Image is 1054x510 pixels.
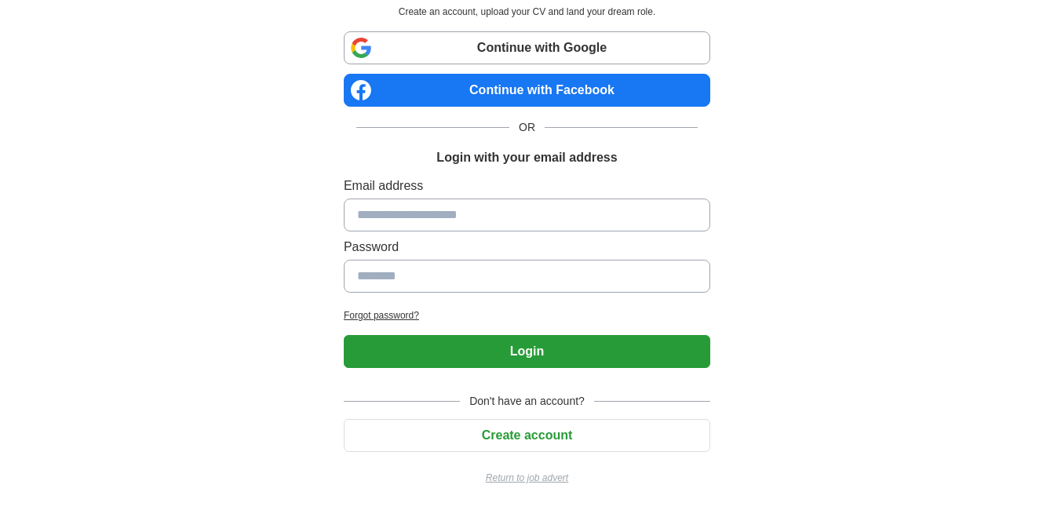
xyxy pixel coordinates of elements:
[344,74,710,107] a: Continue with Facebook
[344,471,710,485] a: Return to job advert
[460,393,594,410] span: Don't have an account?
[344,177,710,195] label: Email address
[436,148,617,167] h1: Login with your email address
[344,308,710,322] a: Forgot password?
[344,31,710,64] a: Continue with Google
[344,335,710,368] button: Login
[347,5,707,19] p: Create an account, upload your CV and land your dream role.
[344,419,710,452] button: Create account
[344,238,710,257] label: Password
[344,428,710,442] a: Create account
[509,119,545,136] span: OR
